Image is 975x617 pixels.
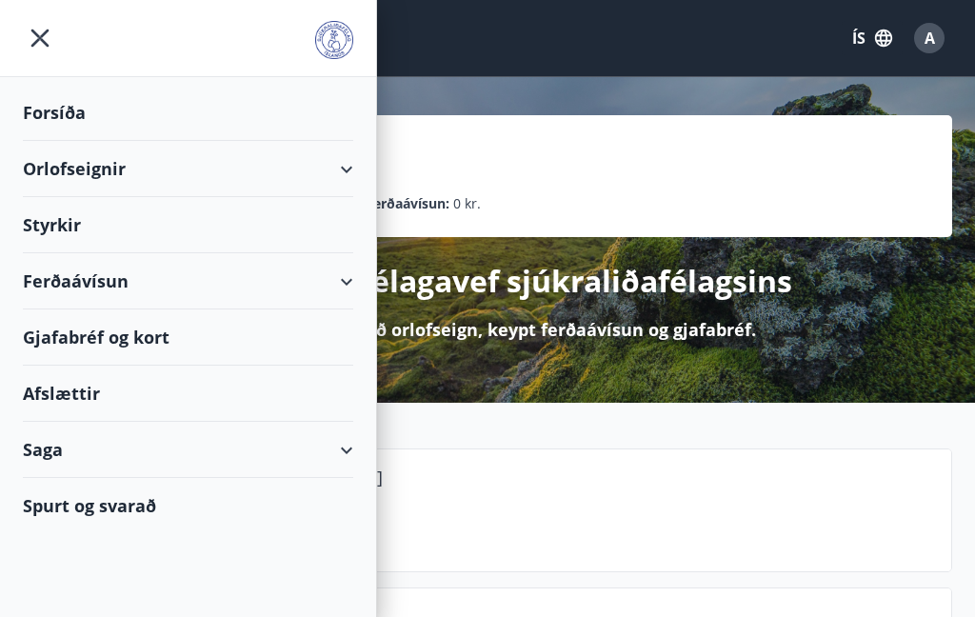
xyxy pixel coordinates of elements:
[23,478,353,533] div: Spurt og svarað
[23,141,353,197] div: Orlofseignir
[184,260,792,302] p: Velkomin á félagavef sjúkraliðafélagsins
[23,21,57,55] button: menu
[315,21,353,59] img: union_logo
[220,317,756,342] p: Hér getur þú bókað orlofseign, keypt ferðaávísun og gjafabréf.
[453,193,481,214] span: 0 kr.
[163,497,936,529] p: Hallgerðargata 3
[366,193,449,214] p: Ferðaávísun :
[925,28,935,49] span: A
[23,197,353,253] div: Styrkir
[23,309,353,366] div: Gjafabréf og kort
[23,85,353,141] div: Forsíða
[842,21,903,55] button: ÍS
[23,366,353,422] div: Afslættir
[23,422,353,478] div: Saga
[906,15,952,61] button: A
[23,253,353,309] div: Ferðaávísun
